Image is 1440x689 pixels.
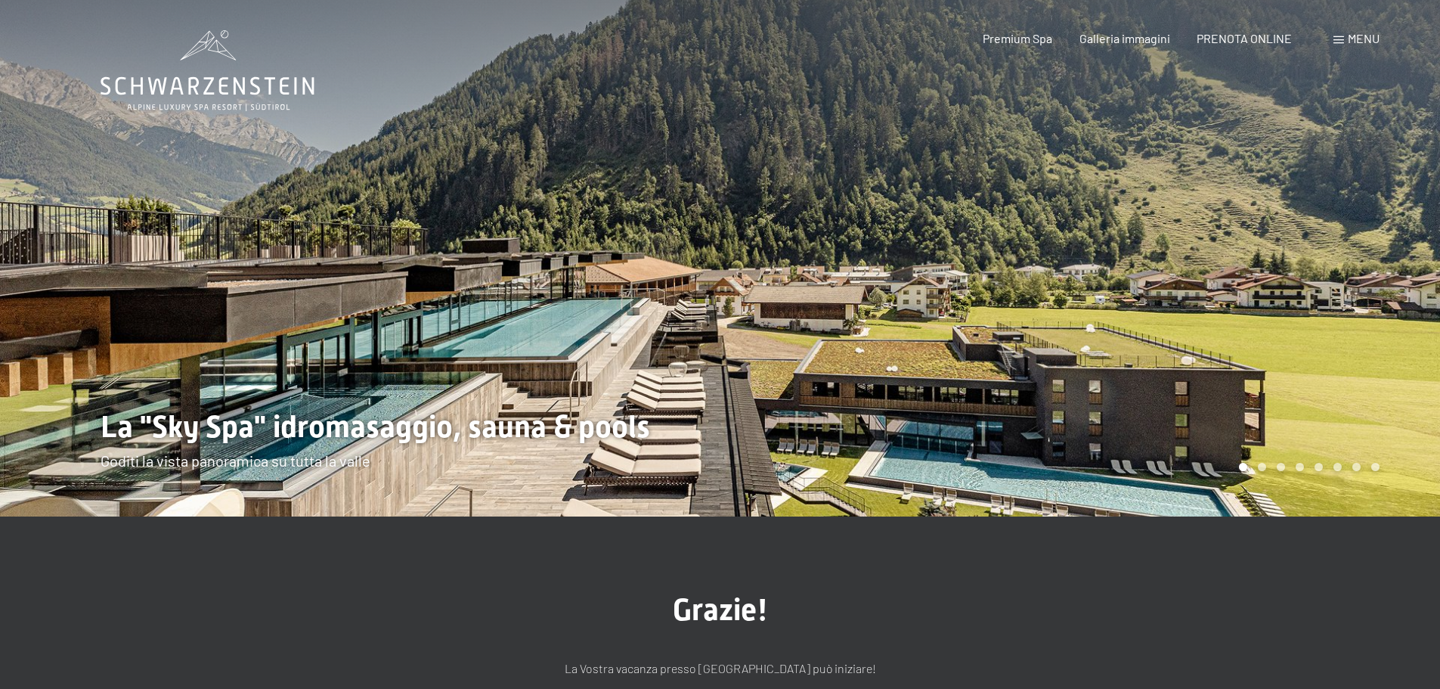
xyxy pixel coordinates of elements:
div: Carousel Page 5 [1315,463,1323,471]
div: Carousel Page 3 [1277,463,1285,471]
p: La Vostra vacanza presso [GEOGRAPHIC_DATA] può iniziare! [342,659,1098,678]
span: Grazie! [673,592,768,628]
div: Carousel Page 6 [1333,463,1342,471]
div: Carousel Page 2 [1258,463,1266,471]
div: Carousel Pagination [1234,463,1380,471]
a: PRENOTA ONLINE [1197,31,1292,45]
a: Premium Spa [983,31,1052,45]
div: Carousel Page 8 [1371,463,1380,471]
div: Carousel Page 7 [1352,463,1361,471]
span: Menu [1348,31,1380,45]
div: Carousel Page 1 (Current Slide) [1239,463,1247,471]
div: Carousel Page 4 [1296,463,1304,471]
a: Galleria immagini [1079,31,1170,45]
